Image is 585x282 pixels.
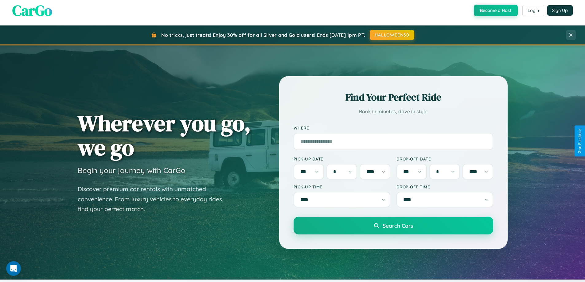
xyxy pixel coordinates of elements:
label: Pick-up Date [294,156,390,161]
label: Where [294,125,493,130]
button: HALLOWEEN30 [370,30,414,40]
button: Sign Up [547,5,573,16]
h2: Find Your Perfect Ride [294,91,493,104]
p: Discover premium car rentals with unmatched convenience. From luxury vehicles to everyday rides, ... [78,184,231,214]
button: Become a Host [474,5,518,16]
span: Search Cars [383,222,413,229]
h1: Wherever you go, we go [78,111,251,160]
p: Book in minutes, drive in style [294,107,493,116]
iframe: Intercom live chat [6,261,21,276]
button: Login [522,5,544,16]
span: CarGo [12,0,52,21]
h3: Begin your journey with CarGo [78,166,185,175]
span: No tricks, just treats! Enjoy 30% off for all Silver and Gold users! Ends [DATE] 1pm PT. [161,32,365,38]
div: Give Feedback [578,129,582,153]
label: Drop-off Time [396,184,493,189]
label: Pick-up Time [294,184,390,189]
button: Search Cars [294,217,493,234]
label: Drop-off Date [396,156,493,161]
